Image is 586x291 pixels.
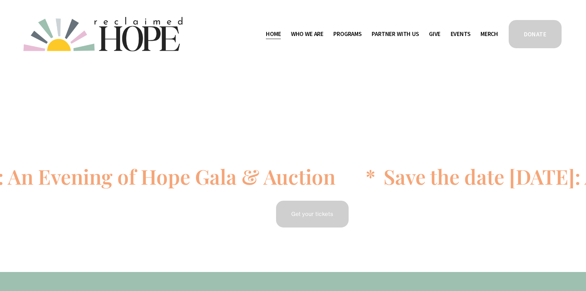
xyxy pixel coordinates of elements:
[291,29,324,39] a: folder dropdown
[429,29,441,39] a: Give
[333,29,362,39] span: Programs
[508,19,563,49] a: DONATE
[481,29,498,39] a: Merch
[333,29,362,39] a: folder dropdown
[372,29,419,39] a: folder dropdown
[372,29,419,39] span: Partner With Us
[266,29,281,39] a: Home
[451,29,471,39] a: Events
[275,200,350,229] a: Get your tickets
[23,17,182,51] img: Reclaimed Hope Initiative
[291,29,324,39] span: Who We Are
